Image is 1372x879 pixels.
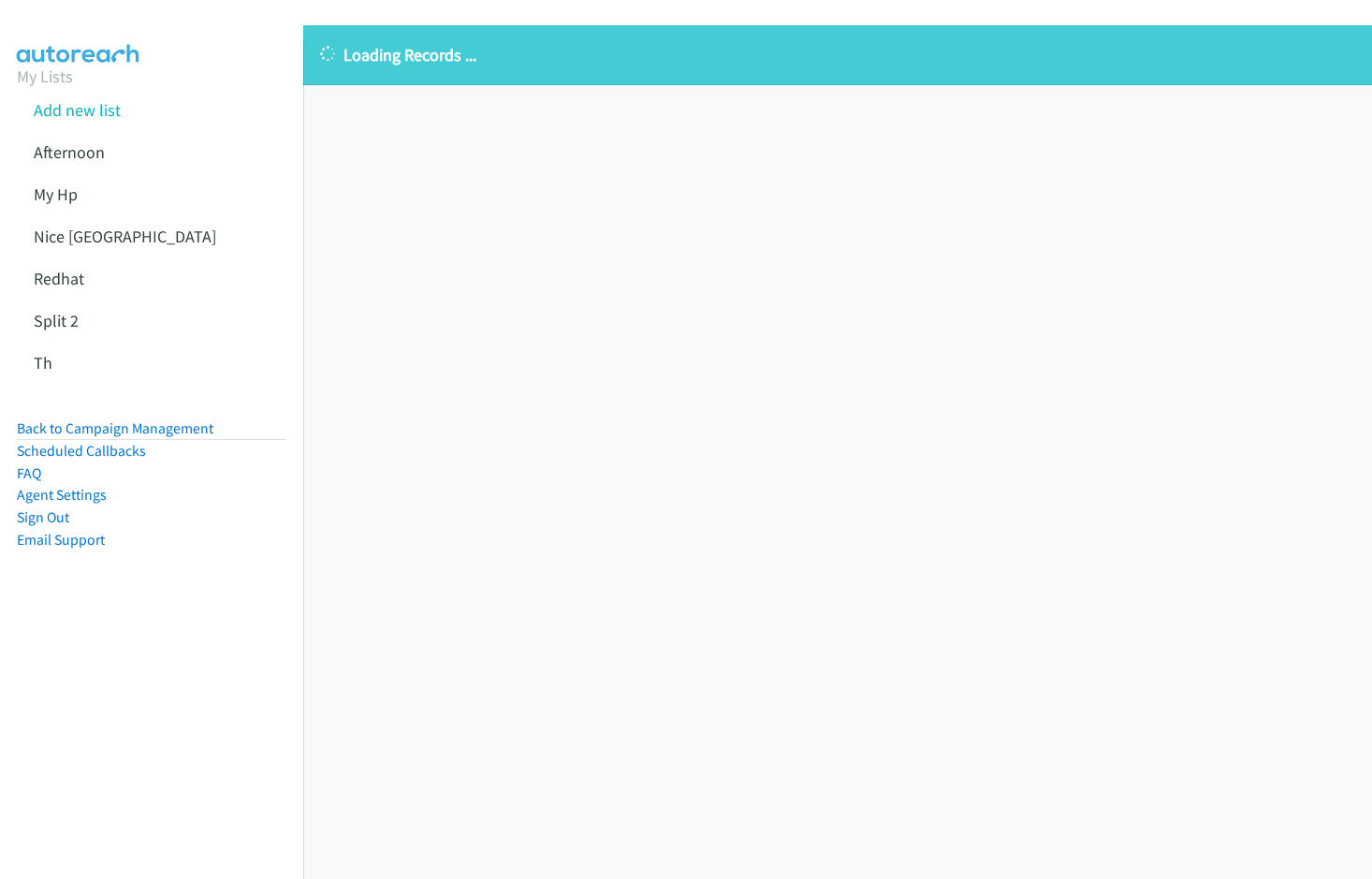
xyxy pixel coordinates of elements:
a: Afternoon [34,141,105,163]
a: Split 2 [34,310,79,331]
a: Back to Campaign Management [17,419,213,437]
a: Redhat [34,268,84,289]
a: Email Support [17,531,105,549]
a: My Lists [17,66,73,87]
a: Sign Out [17,508,69,526]
a: Nice [GEOGRAPHIC_DATA] [34,226,216,247]
a: Th [34,352,52,374]
a: Agent Settings [17,486,107,504]
a: FAQ [17,464,41,482]
p: Loading Records ... [320,42,1355,67]
a: My Hp [34,183,78,205]
a: Add new list [34,99,121,121]
a: Scheduled Callbacks [17,442,146,460]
